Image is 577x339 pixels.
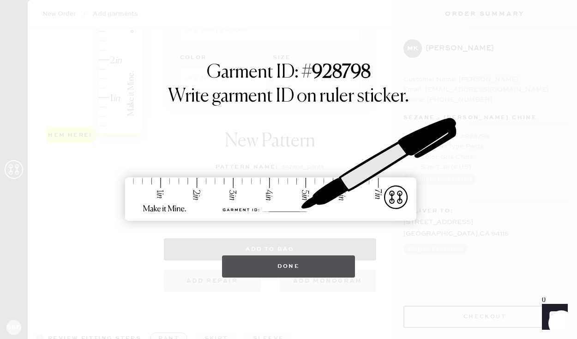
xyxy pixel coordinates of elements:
h1: Write garment ID on ruler sticker. [168,85,409,108]
img: ruler-sticker-sharpie.svg [115,94,462,246]
h1: Garment ID: # [207,61,371,85]
button: Done [222,255,355,278]
strong: 928798 [312,63,371,82]
iframe: Front Chat [533,297,573,337]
